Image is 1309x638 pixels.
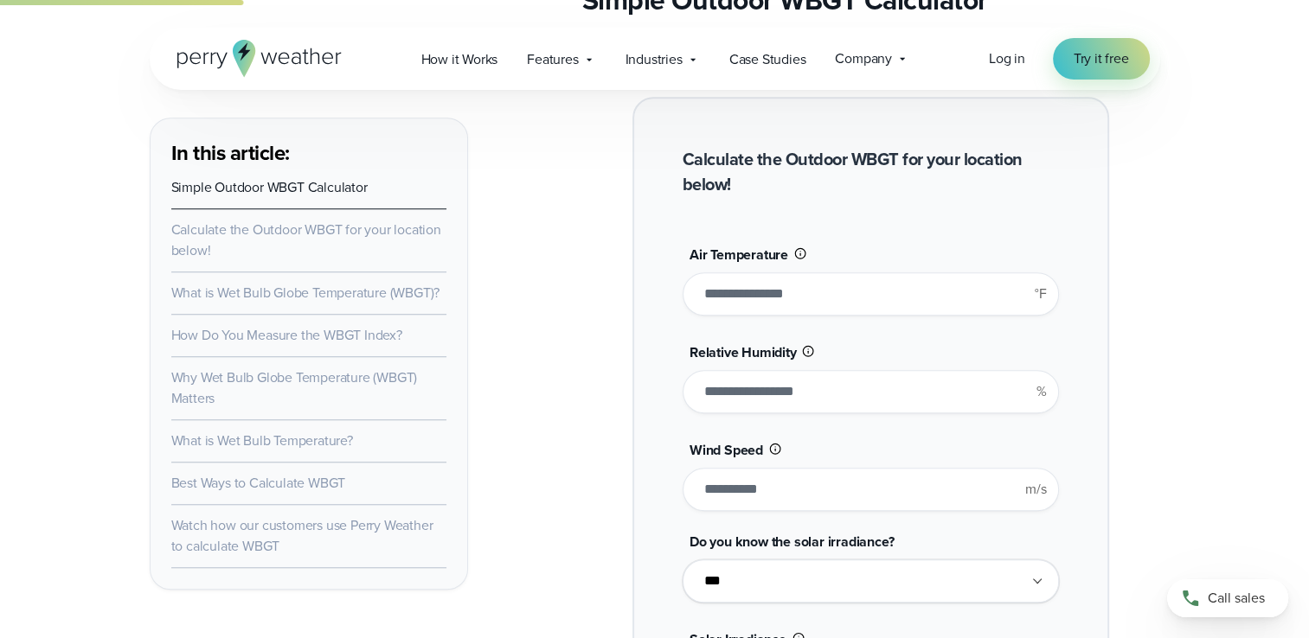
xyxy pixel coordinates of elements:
a: How it Works [407,41,513,77]
span: Do you know the solar irradiance? [690,532,894,552]
a: Call sales [1167,579,1288,617]
span: Case Studies [729,49,806,70]
a: Calculate the Outdoor WBGT for your location below! [171,220,441,260]
span: Features [527,49,578,70]
span: Wind Speed [690,440,763,460]
span: Try it free [1074,48,1129,69]
span: Industries [626,49,683,70]
span: Log in [989,48,1025,68]
span: How it Works [421,49,498,70]
a: Why Wet Bulb Globe Temperature (WBGT) Matters [171,367,418,408]
h2: Calculate the Outdoor WBGT for your location below! [683,147,1059,197]
span: Relative Humidity [690,342,797,362]
a: How Do You Measure the WBGT Index? [171,325,402,345]
span: Air Temperature [690,245,788,265]
a: Watch how our customers use Perry Weather to calculate WBGT [171,515,433,556]
a: Log in [989,48,1025,69]
span: Company [835,48,892,69]
a: Simple Outdoor WBGT Calculator [171,177,368,197]
h3: In this article: [171,139,446,167]
a: What is Wet Bulb Globe Temperature (WBGT)? [171,283,440,303]
a: Case Studies [715,41,821,77]
span: Call sales [1208,588,1265,609]
a: Best Ways to Calculate WBGT [171,473,346,493]
a: What is Wet Bulb Temperature? [171,431,353,450]
a: Try it free [1053,38,1150,80]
